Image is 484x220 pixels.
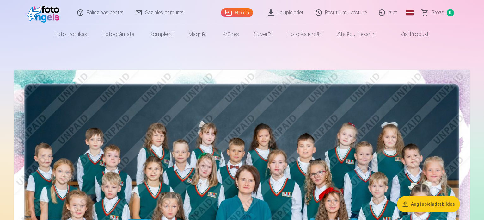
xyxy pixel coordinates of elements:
a: Krūzes [215,25,247,43]
a: Fotogrāmata [95,25,142,43]
a: Magnēti [181,25,215,43]
button: Augšupielādēt bildes [397,196,460,212]
a: Foto kalendāri [280,25,330,43]
a: Visi produkti [383,25,437,43]
a: Galerija [221,8,253,17]
span: Grozs [431,9,444,16]
img: /fa1 [27,3,63,23]
a: Atslēgu piekariņi [330,25,383,43]
a: Komplekti [142,25,181,43]
a: Foto izdrukas [47,25,95,43]
a: Suvenīri [247,25,280,43]
span: 0 [447,9,454,16]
